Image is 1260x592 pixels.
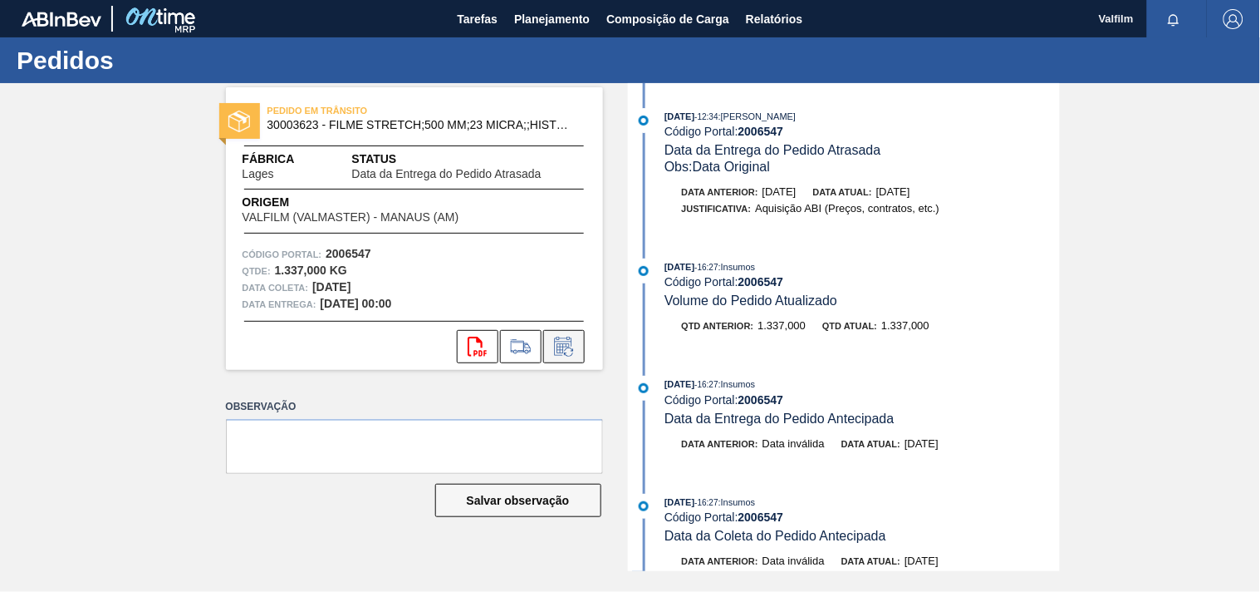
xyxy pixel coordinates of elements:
strong: [DATE] [312,280,351,294]
span: Aquisição ABI (Preços, contratos, etc.) [755,202,939,215]
img: status [228,111,250,132]
div: Ir para Composição de Carga [500,330,542,363]
img: atual [639,501,649,511]
img: TNhmsLtSVTkK8tSr43FrP2fwEKptu5GPRR3wAAAABJRU5ErkJggg== [22,12,101,27]
div: Código Portal: [664,125,1059,138]
span: [DATE] [905,437,939,450]
strong: [DATE] 00:00 [321,297,392,310]
span: Obs: Data Original [664,160,770,174]
span: Data da Coleta do Pedido Antecipada [664,529,886,543]
span: Planejamento [514,9,590,29]
span: Data anterior: [682,439,758,449]
span: Data atual: [841,439,900,449]
span: Justificativa: [682,204,752,214]
strong: 2006547 [738,511,784,524]
span: [DATE] [762,185,797,198]
span: Fábrica [243,150,326,168]
strong: 1.337,000 KG [275,264,347,277]
span: - 12:34 [695,112,718,121]
img: Logout [1223,9,1243,29]
div: Abrir arquivo PDF [457,330,498,363]
span: Data inválida [762,555,825,567]
span: Data da Entrega do Pedido Atrasada [664,143,881,157]
img: atual [639,266,649,276]
strong: 2006547 [738,393,784,407]
span: Data da Entrega do Pedido Atrasada [352,168,542,180]
span: Código Portal: [243,246,322,263]
span: [DATE] [664,262,694,272]
span: - 16:27 [695,263,718,272]
img: atual [639,383,649,393]
img: atual [639,116,649,126]
strong: 2006547 [738,125,784,138]
span: : Insumos [718,497,756,507]
span: VALFILM (VALMASTER) - MANAUS (AM) [243,211,459,224]
div: Código Portal: [664,275,1059,289]
div: Código Portal: [664,511,1059,524]
span: Qtd anterior: [682,321,754,331]
span: Qtde : [243,263,271,279]
span: Tarefas [457,9,498,29]
strong: 2006547 [326,247,371,260]
span: Origem [243,194,507,211]
span: Data anterior: [682,187,758,197]
span: 1.337,000 [757,319,806,332]
h1: Pedidos [17,51,311,70]
span: PEDIDO EM TRÂNSITO [267,102,500,119]
strong: 2006547 [738,275,784,289]
span: Volume do Pedido Atualizado [664,294,837,308]
span: - 16:27 [695,498,718,507]
span: [DATE] [905,555,939,567]
span: Data inválida [762,437,825,450]
div: Código Portal: [664,393,1059,407]
label: Observação [226,395,603,419]
span: - 16:27 [695,380,718,389]
span: Data atual: [813,187,872,197]
span: [DATE] [664,111,694,121]
span: Data da Entrega do Pedido Antecipada [664,412,895,426]
span: [DATE] [876,185,910,198]
span: 30003623 - FILME STRETCH;500 MM;23 MICRA;;HISTRETCH [267,119,569,131]
button: Salvar observação [435,484,601,517]
span: Relatórios [746,9,802,29]
span: Lages [243,168,274,180]
span: Composição de Carga [606,9,729,29]
span: : [PERSON_NAME] [718,111,797,121]
span: Data atual: [841,556,900,566]
button: Notificações [1147,7,1200,31]
span: Data coleta: [243,279,309,296]
span: Status [352,150,586,168]
span: Qtd atual: [822,321,877,331]
span: Data anterior: [682,556,758,566]
span: : Insumos [718,262,756,272]
span: [DATE] [664,497,694,507]
span: [DATE] [664,379,694,389]
div: Informar alteração no pedido [543,330,585,363]
span: : Insumos [718,379,756,389]
span: 1.337,000 [881,319,929,332]
span: Data entrega: [243,296,316,313]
